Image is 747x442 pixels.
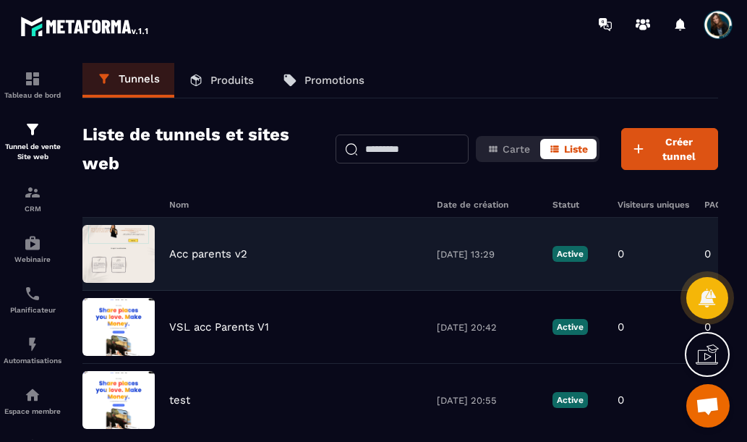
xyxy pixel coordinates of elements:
[180,85,221,95] div: Mots-clés
[24,285,41,302] img: scheduler
[24,386,41,404] img: automations
[621,128,718,170] button: Créer tunnel
[4,357,61,365] p: Automatisations
[552,319,588,335] p: Active
[24,184,41,201] img: formation
[24,234,41,252] img: automations
[82,371,155,429] img: image
[552,392,588,408] p: Active
[618,394,624,407] p: 0
[618,320,624,333] p: 0
[23,23,35,35] img: logo_orange.svg
[4,274,61,325] a: schedulerschedulerPlanificateur
[4,110,61,173] a: formationformationTunnel de vente Site web
[552,200,603,210] h6: Statut
[4,142,61,162] p: Tunnel de vente Site web
[169,247,247,260] p: Acc parents v2
[618,247,624,260] p: 0
[686,384,730,428] a: Ouvrir le chat
[552,246,588,262] p: Active
[38,38,163,49] div: Domaine: [DOMAIN_NAME]
[564,143,588,155] span: Liste
[82,63,174,98] a: Tunnels
[169,200,422,210] h6: Nom
[4,173,61,224] a: formationformationCRM
[649,135,709,163] span: Créer tunnel
[82,120,314,178] h2: Liste de tunnels et sites web
[4,91,61,99] p: Tableau de bord
[479,139,539,159] button: Carte
[4,375,61,426] a: automationsautomationsEspace membre
[437,395,538,406] p: [DATE] 20:55
[74,85,111,95] div: Domaine
[304,74,364,87] p: Promotions
[119,72,160,85] p: Tunnels
[268,63,379,98] a: Promotions
[4,255,61,263] p: Webinaire
[20,13,150,39] img: logo
[82,225,155,283] img: image
[59,84,70,95] img: tab_domain_overview_orange.svg
[4,205,61,213] p: CRM
[174,63,268,98] a: Produits
[503,143,530,155] span: Carte
[169,320,269,333] p: VSL acc Parents V1
[437,249,538,260] p: [DATE] 13:29
[24,70,41,88] img: formation
[82,298,155,356] img: image
[437,322,538,333] p: [DATE] 20:42
[437,200,538,210] h6: Date de création
[540,139,597,159] button: Liste
[4,59,61,110] a: formationformationTableau de bord
[4,224,61,274] a: automationsautomationsWebinaire
[164,84,176,95] img: tab_keywords_by_traffic_grey.svg
[4,306,61,314] p: Planificateur
[24,121,41,138] img: formation
[210,74,254,87] p: Produits
[24,336,41,353] img: automations
[704,247,711,260] p: 0
[618,200,690,210] h6: Visiteurs uniques
[169,394,190,407] p: test
[40,23,71,35] div: v 4.0.25
[4,407,61,415] p: Espace membre
[4,325,61,375] a: automationsautomationsAutomatisations
[23,38,35,49] img: website_grey.svg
